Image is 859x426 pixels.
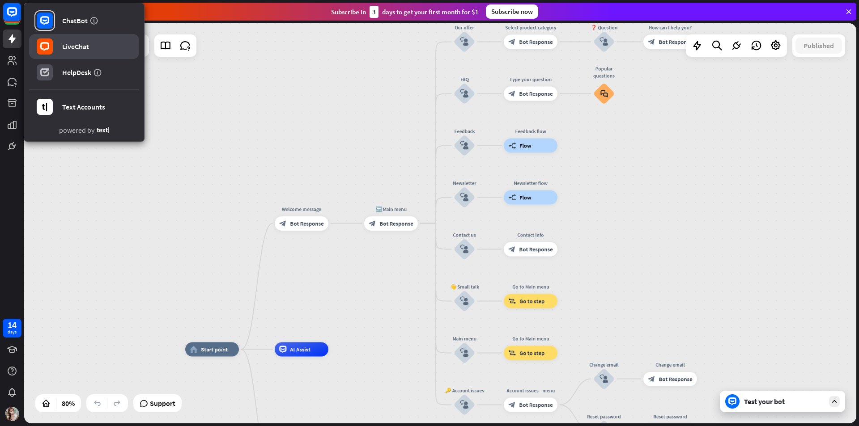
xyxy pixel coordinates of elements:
i: block_user_input [600,375,608,383]
div: Main menu [443,335,486,342]
div: Subscribe now [486,4,538,19]
i: block_bot_response [508,90,515,97]
div: Feedback [443,128,486,135]
span: Go to step [519,298,544,305]
i: block_bot_response [508,38,515,46]
div: Change email [638,361,702,368]
div: 🔙 Main menu [359,206,423,213]
span: Go to step [519,350,544,357]
div: Reset password [638,413,702,420]
span: Bot Response [379,220,413,227]
div: Contact us [443,232,486,239]
div: Type your question [498,76,563,83]
div: Our offer [443,24,486,31]
button: Open LiveChat chat widget [7,4,34,30]
i: block_user_input [460,89,468,98]
i: block_user_input [460,297,468,305]
div: 🔑 Account issues [443,387,486,394]
div: Change email [583,361,625,368]
i: block_user_input [460,38,468,46]
div: Select product category [498,24,563,31]
span: Bot Response [519,90,553,97]
div: Welcome message [269,206,334,213]
span: Flow [519,194,531,201]
i: block_user_input [460,141,468,150]
div: 80% [59,396,77,410]
div: Test your bot [744,397,825,406]
div: FAQ [443,76,486,83]
span: Bot Response [519,246,553,253]
i: block_bot_response [648,38,655,46]
i: block_bot_response [508,246,515,253]
i: block_goto [508,350,516,357]
i: block_faq [600,90,608,98]
span: Bot Response [659,38,692,46]
div: Feedback flow [498,128,563,135]
i: block_bot_response [648,375,655,383]
a: 14 days [3,319,21,337]
div: 👋 Small talk [443,283,486,291]
div: 14 [8,321,17,329]
i: block_user_input [600,38,608,46]
span: Bot Response [519,38,553,46]
i: block_goto [508,298,516,305]
i: block_bot_response [279,220,286,227]
div: 3 [370,6,378,18]
div: Reset password [583,413,625,420]
i: block_user_input [460,401,468,409]
div: Newsletter flow [498,180,563,187]
i: block_bot_response [508,401,515,409]
i: builder_tree [508,194,516,201]
button: Published [795,38,842,54]
div: Subscribe in days to get your first month for $1 [331,6,479,18]
i: block_bot_response [369,220,376,227]
span: Start point [201,346,228,353]
div: Contact info [498,232,563,239]
i: block_user_input [460,245,468,253]
span: Bot Response [290,220,323,227]
div: How can I help you? [638,24,702,31]
div: days [8,329,17,335]
div: ❓ Question [583,24,625,31]
span: Bot Response [659,375,692,383]
div: Account issues - menu [498,387,563,394]
span: Support [150,396,175,410]
i: builder_tree [508,142,516,149]
span: AI Assist [290,346,310,353]
span: Bot Response [519,401,553,409]
i: block_user_input [460,349,468,357]
span: Flow [519,142,531,149]
div: Go to Main menu [498,283,563,291]
div: Popular questions [588,65,620,80]
div: Newsletter [443,180,486,187]
i: block_user_input [460,193,468,202]
div: Go to Main menu [498,335,563,342]
i: home_2 [190,346,197,353]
